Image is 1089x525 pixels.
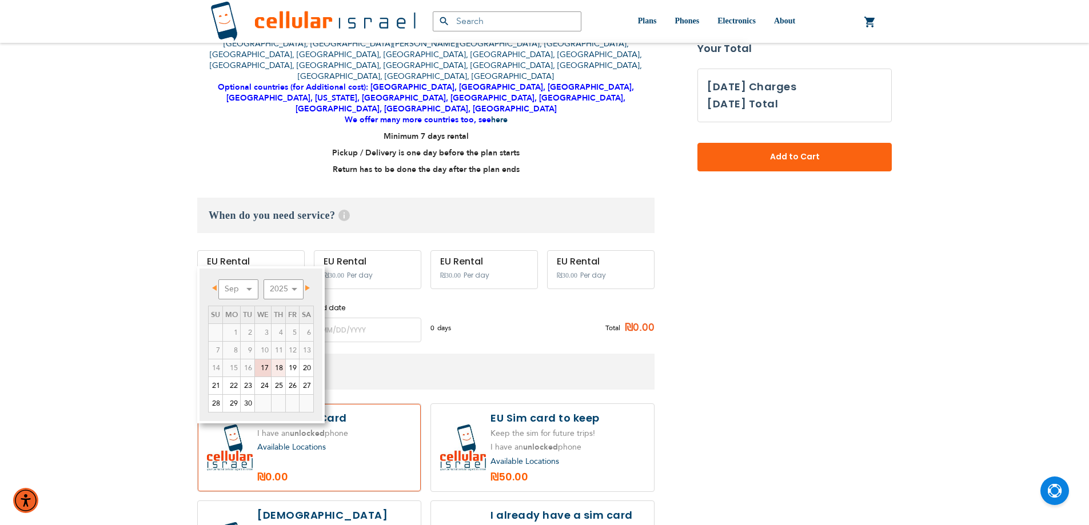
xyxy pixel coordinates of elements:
input: MM/DD/YYYY [314,318,421,342]
a: 28 [209,395,222,412]
a: 20 [300,359,313,376]
span: 14 [209,359,222,376]
span: Per day [464,270,489,280]
span: 0 [430,323,437,333]
span: ₪0.00 [620,319,655,336]
select: Select year [264,279,304,299]
a: 21 [209,377,222,394]
a: 24 [255,377,271,394]
span: Sunday [211,310,220,320]
span: Per day [347,270,373,280]
a: here [491,114,508,125]
span: Plans [638,17,657,25]
a: 25 [272,377,285,394]
span: Electronics [717,17,756,25]
select: Select month [218,279,258,299]
a: 19 [286,359,299,376]
a: 30 [241,395,254,412]
span: ₪30.00 [324,271,344,279]
span: 8 [223,342,240,359]
a: Available Locations [257,442,326,452]
div: Accessibility Menu [13,488,38,513]
span: Friday [288,310,297,320]
span: 10 [255,342,271,359]
span: Monday [225,310,238,320]
a: 17 [255,359,271,376]
a: Prev [209,281,224,295]
span: 13 [300,342,313,359]
span: Wednesday [257,310,269,320]
span: Prev [212,285,217,291]
span: Per day [580,270,606,280]
strong: Return has to be done the day after the plan ends [333,164,520,175]
a: Available Locations [490,456,559,467]
a: Next [298,281,313,295]
span: 16 [241,359,254,376]
span: Thursday [274,310,283,320]
div: EU Rental [440,257,528,267]
span: 1 [223,324,240,341]
a: 22 [223,377,240,394]
a: 29 [223,395,240,412]
div: EU Rental [324,257,412,267]
span: ₪30.00 [440,271,461,279]
a: 23 [241,377,254,394]
span: 3 [255,324,271,341]
a: 18 [272,359,285,376]
strong: Minimum 7 days rental [384,131,469,142]
span: 6 [300,324,313,341]
span: About [774,17,795,25]
span: Saturday [302,310,311,320]
a: 26 [286,377,299,394]
span: 5 [286,324,299,341]
span: ₪30.00 [557,271,577,279]
button: Add to Cart [697,143,892,171]
input: Search [433,11,581,31]
strong: Pickup / Delivery is one day before the plan starts [332,147,520,158]
span: 15 [223,359,240,376]
div: EU Rental [557,257,645,267]
label: End date [314,303,421,313]
img: Cellular Israel Logo [210,1,416,42]
h3: [DATE] Charges [707,78,882,95]
span: Help [338,210,350,221]
h3: [DATE] Total [707,95,778,113]
span: Phones [675,17,699,25]
span: 12 [286,342,299,359]
span: 4 [272,324,285,341]
span: Add to Cart [735,151,854,163]
span: 9 [241,342,254,359]
span: 11 [272,342,285,359]
a: 27 [300,377,313,394]
div: EU Rental [207,257,295,267]
strong: Your Total [697,40,892,57]
span: Next [305,285,310,291]
span: days [437,323,451,333]
span: Tuesday [243,310,252,320]
span: Total [605,323,620,333]
span: 7 [209,342,222,359]
h3: When do you need service? [197,198,655,233]
span: 2 [241,324,254,341]
strong: Optional countries (for Additional cost): [GEOGRAPHIC_DATA], [GEOGRAPHIC_DATA], [GEOGRAPHIC_DATA]... [218,82,634,125]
